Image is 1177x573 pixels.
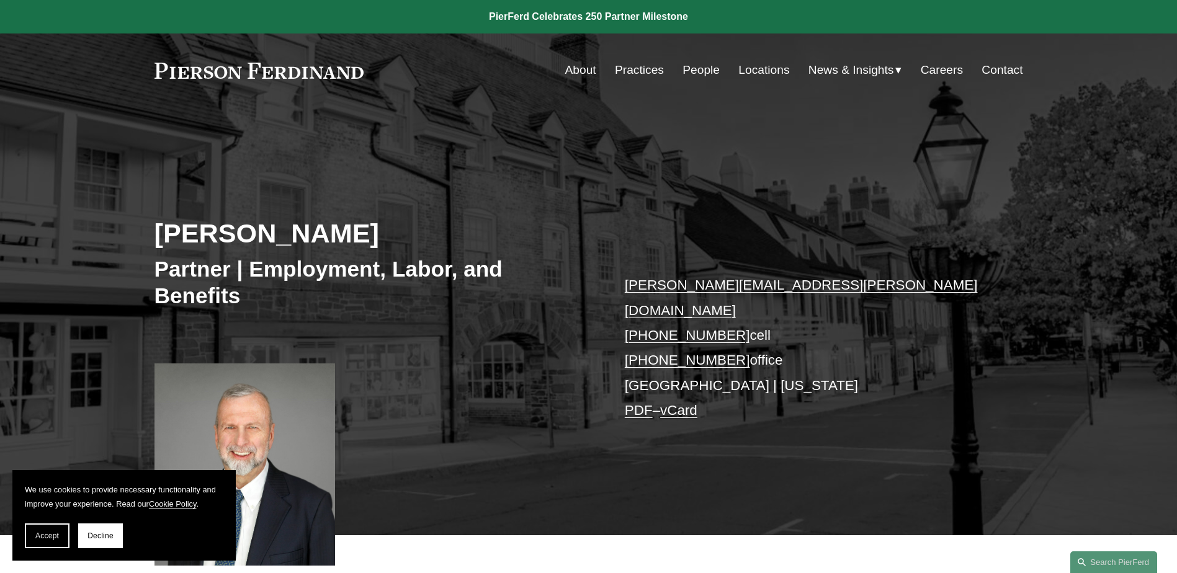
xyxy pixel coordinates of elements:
a: [PERSON_NAME][EMAIL_ADDRESS][PERSON_NAME][DOMAIN_NAME] [625,277,978,318]
a: Careers [921,58,963,82]
span: Decline [87,531,114,540]
a: Search this site [1070,551,1157,573]
a: folder dropdown [808,58,902,82]
section: Cookie banner [12,470,236,561]
span: News & Insights [808,60,894,81]
a: People [682,58,720,82]
a: PDF [625,402,653,418]
a: Contact [982,58,1023,82]
h3: Partner | Employment, Labor, and Benefits [154,255,589,309]
a: Locations [738,58,789,82]
span: Accept [35,531,59,540]
button: Accept [25,523,69,548]
p: We use cookies to provide necessary functionality and improve your experience. Read our . [25,482,223,511]
a: Practices [615,58,664,82]
p: cell office [GEOGRAPHIC_DATA] | [US_STATE] – [625,273,987,423]
a: [PHONE_NUMBER] [625,327,750,343]
a: [PHONE_NUMBER] [625,352,750,368]
h2: [PERSON_NAME] [154,217,589,249]
a: vCard [660,402,697,418]
button: Decline [78,523,123,548]
a: Cookie Policy [149,499,197,509]
a: About [565,58,596,82]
